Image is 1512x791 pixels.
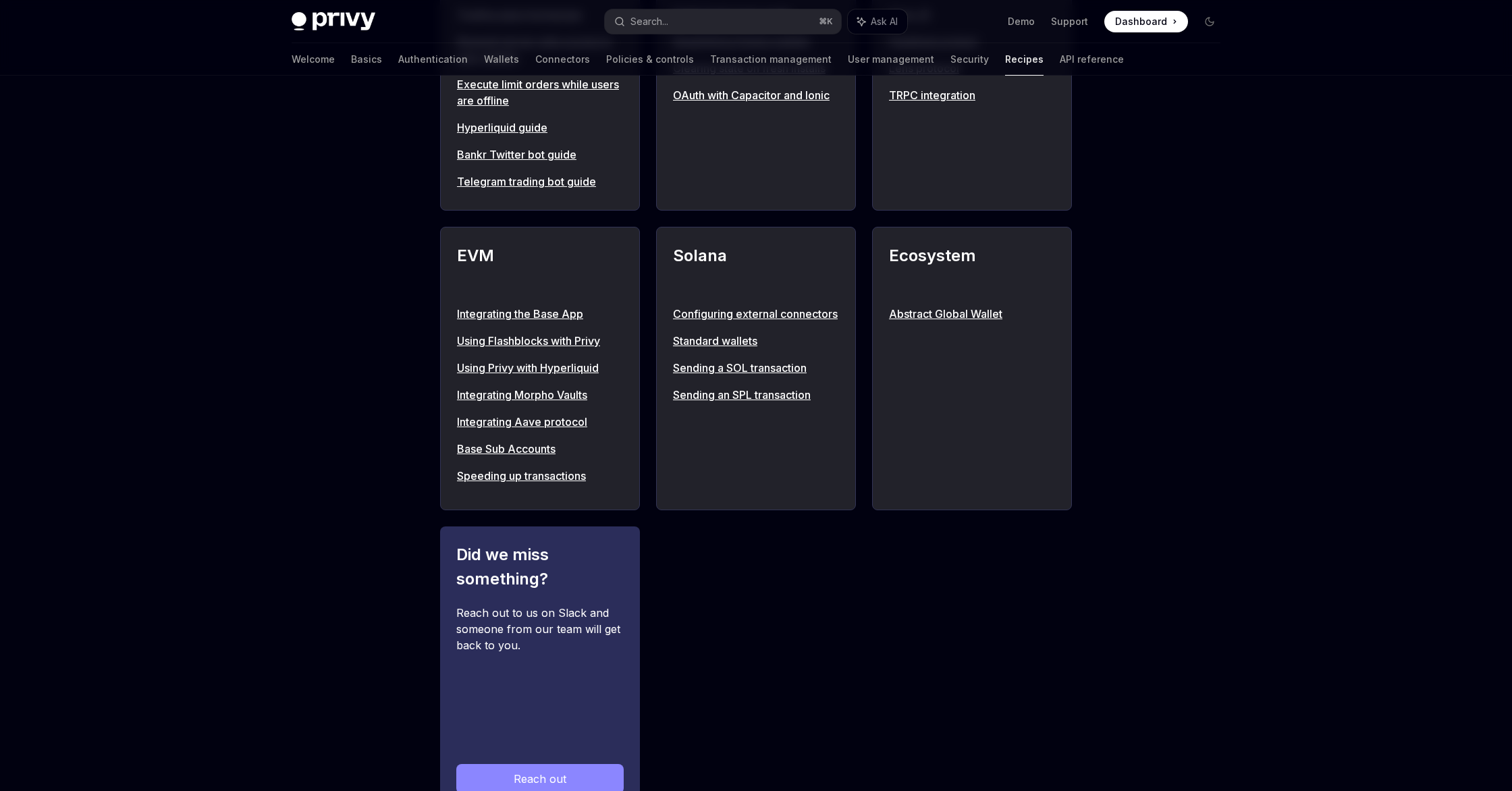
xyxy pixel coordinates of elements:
[819,16,833,27] span: ⌘ K
[457,306,623,322] a: Integrating the Base App
[457,244,623,292] h2: EVM
[1051,15,1088,28] a: Support
[457,146,623,163] a: Bankr Twitter bot guide
[457,387,623,403] a: Integrating Morpho Vaults
[673,387,839,403] a: Sending an SPL transaction
[673,360,839,376] a: Sending a SOL transaction
[457,76,623,109] a: Execute limit orders while users are offline
[457,468,623,484] a: Speeding up transactions
[457,333,623,349] a: Using Flashblocks with Privy
[535,43,590,76] a: Connectors
[457,173,623,190] a: Telegram trading bot guide
[456,543,624,591] h2: Did we miss something?
[456,605,624,742] div: Reach out to us on Slack and someone from our team will get back to you.
[457,360,623,376] a: Using Privy with Hyperliquid
[673,87,839,103] a: OAuth with Capacitor and Ionic
[848,9,907,34] button: Ask AI
[889,244,1055,292] h2: Ecosystem
[1005,43,1044,76] a: Recipes
[457,119,623,136] a: Hyperliquid guide
[848,43,934,76] a: User management
[457,441,623,457] a: Base Sub Accounts
[292,12,375,31] img: dark logo
[950,43,989,76] a: Security
[605,9,841,34] button: Search...⌘K
[351,43,382,76] a: Basics
[710,43,832,76] a: Transaction management
[484,43,519,76] a: Wallets
[1008,15,1035,28] a: Demo
[630,13,668,30] div: Search...
[673,333,839,349] a: Standard wallets
[1199,11,1220,32] button: Toggle dark mode
[457,414,623,430] a: Integrating Aave protocol
[1115,15,1167,28] span: Dashboard
[673,244,839,292] h2: Solana
[606,43,694,76] a: Policies & controls
[889,306,1055,322] a: Abstract Global Wallet
[1104,11,1188,32] a: Dashboard
[889,87,1055,103] a: TRPC integration
[673,306,839,322] a: Configuring external connectors
[398,43,468,76] a: Authentication
[292,43,335,76] a: Welcome
[871,15,898,28] span: Ask AI
[1060,43,1124,76] a: API reference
